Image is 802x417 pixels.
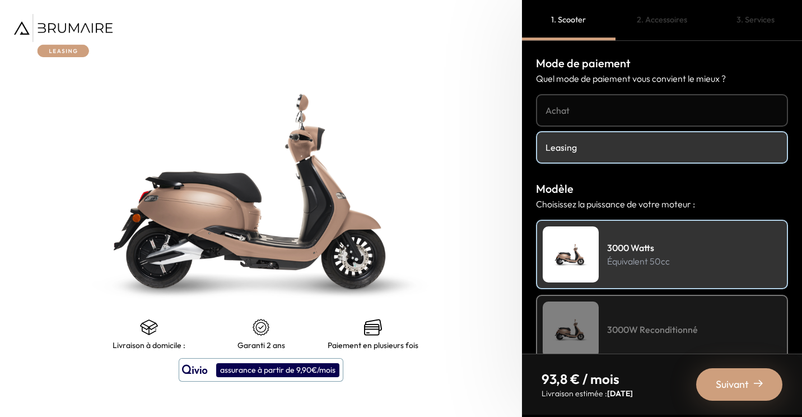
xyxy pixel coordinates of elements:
h3: Mode de paiement [536,55,788,72]
p: 93,8 € / mois [542,370,633,388]
img: right-arrow-2.png [754,379,763,388]
p: Choisissez la puissance de votre moteur : [536,197,788,211]
h4: Achat [545,104,778,117]
div: assurance à partir de 9,90€/mois [216,363,339,377]
img: credit-cards.png [364,318,382,336]
p: Livraison estimée : [542,388,633,399]
h4: 3000 Watts [607,241,670,254]
img: logo qivio [182,363,208,377]
img: Scooter Leasing [543,226,599,282]
a: Achat [536,94,788,127]
h4: Leasing [545,141,778,154]
img: Scooter Leasing [543,302,599,358]
p: Équivalent 50cc [607,254,670,268]
h3: Modèle [536,180,788,197]
p: Quel mode de paiement vous convient le mieux ? [536,72,788,85]
h4: 3000W Reconditionné [607,323,698,336]
img: certificat-de-garantie.png [252,318,270,336]
span: Suivant [716,377,749,392]
span: [DATE] [607,388,633,399]
img: Brumaire Leasing [14,14,113,57]
p: Garanti 2 ans [237,341,285,350]
p: Livraison à domicile : [113,341,185,350]
button: assurance à partir de 9,90€/mois [179,358,343,382]
p: Paiement en plusieurs fois [328,341,418,350]
img: shipping.png [140,318,158,336]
